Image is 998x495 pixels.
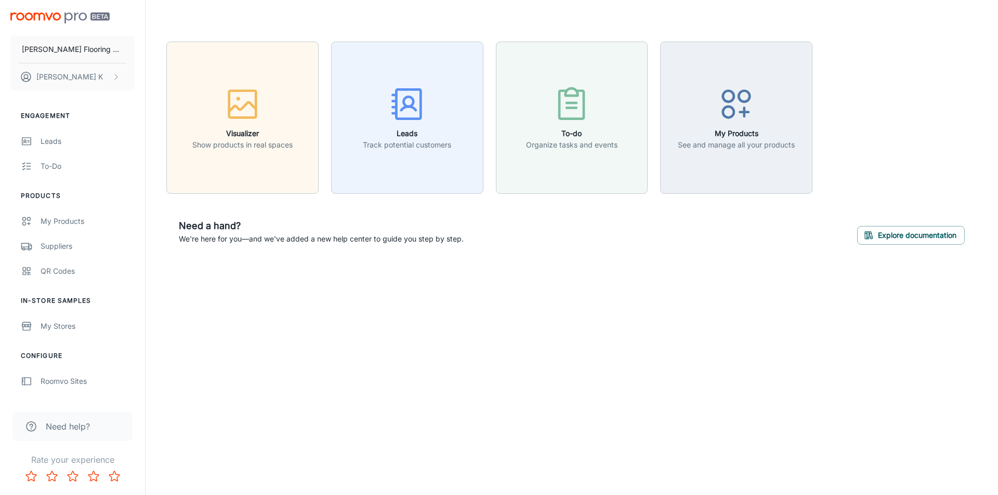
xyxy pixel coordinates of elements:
[857,229,965,239] a: Explore documentation
[857,226,965,245] button: Explore documentation
[166,42,319,194] button: VisualizerShow products in real spaces
[496,42,648,194] button: To-doOrganize tasks and events
[41,240,135,252] div: Suppliers
[496,112,648,122] a: To-doOrganize tasks and events
[678,128,795,139] h6: My Products
[10,63,135,90] button: [PERSON_NAME] K
[192,128,293,139] h6: Visualizer
[526,128,618,139] h6: To-do
[41,216,135,227] div: My Products
[41,265,135,277] div: QR Codes
[22,44,123,55] p: [PERSON_NAME] Flooring Center Inc
[660,112,812,122] a: My ProductsSee and manage all your products
[363,139,451,151] p: Track potential customers
[363,128,451,139] h6: Leads
[179,233,464,245] p: We're here for you—and we've added a new help center to guide you step by step.
[10,36,135,63] button: [PERSON_NAME] Flooring Center Inc
[41,136,135,147] div: Leads
[660,42,812,194] button: My ProductsSee and manage all your products
[331,42,483,194] button: LeadsTrack potential customers
[526,139,618,151] p: Organize tasks and events
[36,71,103,83] p: [PERSON_NAME] K
[179,219,464,233] h6: Need a hand?
[10,12,110,23] img: Roomvo PRO Beta
[192,139,293,151] p: Show products in real spaces
[678,139,795,151] p: See and manage all your products
[331,112,483,122] a: LeadsTrack potential customers
[41,160,135,172] div: To-do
